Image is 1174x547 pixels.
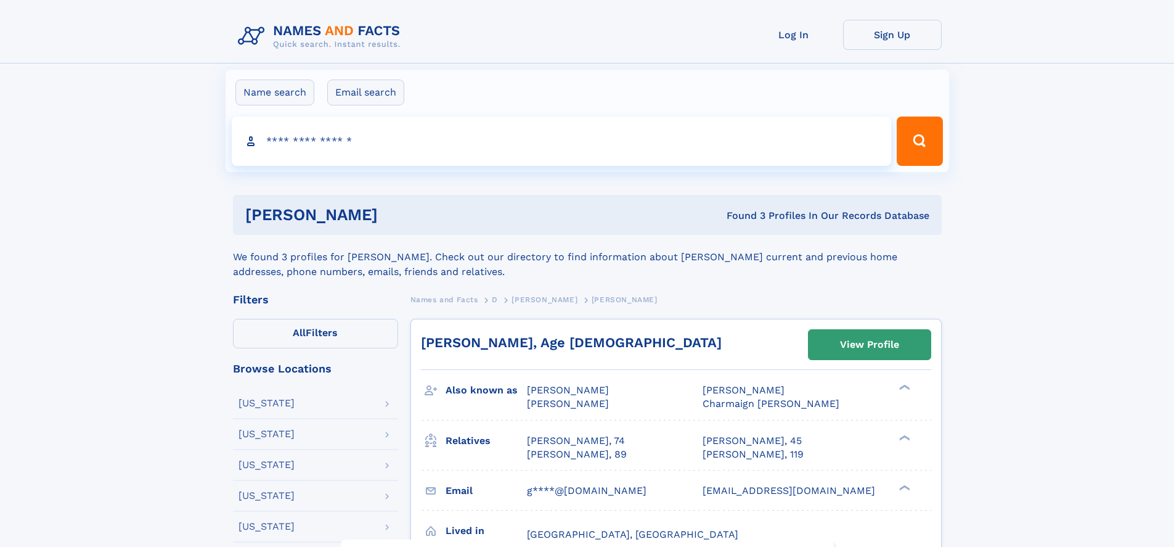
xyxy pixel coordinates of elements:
div: ❯ [896,384,911,392]
a: View Profile [809,330,931,360]
div: ❯ [896,483,911,491]
div: View Profile [840,331,899,359]
span: [PERSON_NAME] [703,384,785,396]
div: [US_STATE] [238,429,295,439]
label: Name search [235,80,314,105]
div: We found 3 profiles for [PERSON_NAME]. Check out our directory to find information about [PERSON_... [233,235,942,279]
span: [PERSON_NAME] [527,398,609,409]
label: Filters [233,319,398,348]
h3: Email [446,480,527,501]
a: [PERSON_NAME], 45 [703,434,802,448]
div: [US_STATE] [238,491,295,501]
div: [US_STATE] [238,398,295,408]
span: Charmaign [PERSON_NAME] [703,398,839,409]
div: ❯ [896,434,911,442]
div: Browse Locations [233,363,398,374]
a: [PERSON_NAME], 89 [527,448,627,461]
h3: Also known as [446,380,527,401]
a: [PERSON_NAME], 74 [527,434,625,448]
a: D [492,292,498,307]
img: Logo Names and Facts [233,20,410,53]
h3: Relatives [446,430,527,451]
a: [PERSON_NAME] [512,292,577,307]
span: All [293,327,306,339]
a: Log In [744,20,843,50]
div: Found 3 Profiles In Our Records Database [552,209,929,223]
h3: Lived in [446,520,527,541]
h1: [PERSON_NAME] [245,207,552,223]
a: Sign Up [843,20,942,50]
span: [GEOGRAPHIC_DATA], [GEOGRAPHIC_DATA] [527,528,738,540]
span: [PERSON_NAME] [592,295,658,304]
span: [EMAIL_ADDRESS][DOMAIN_NAME] [703,485,875,496]
a: [PERSON_NAME], 119 [703,448,804,461]
button: Search Button [897,117,942,166]
div: [US_STATE] [238,522,295,532]
label: Email search [327,80,404,105]
a: [PERSON_NAME], Age [DEMOGRAPHIC_DATA] [421,335,722,350]
span: [PERSON_NAME] [512,295,577,304]
span: [PERSON_NAME] [527,384,609,396]
span: D [492,295,498,304]
a: Names and Facts [410,292,478,307]
div: [US_STATE] [238,460,295,470]
div: Filters [233,294,398,305]
input: search input [232,117,892,166]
